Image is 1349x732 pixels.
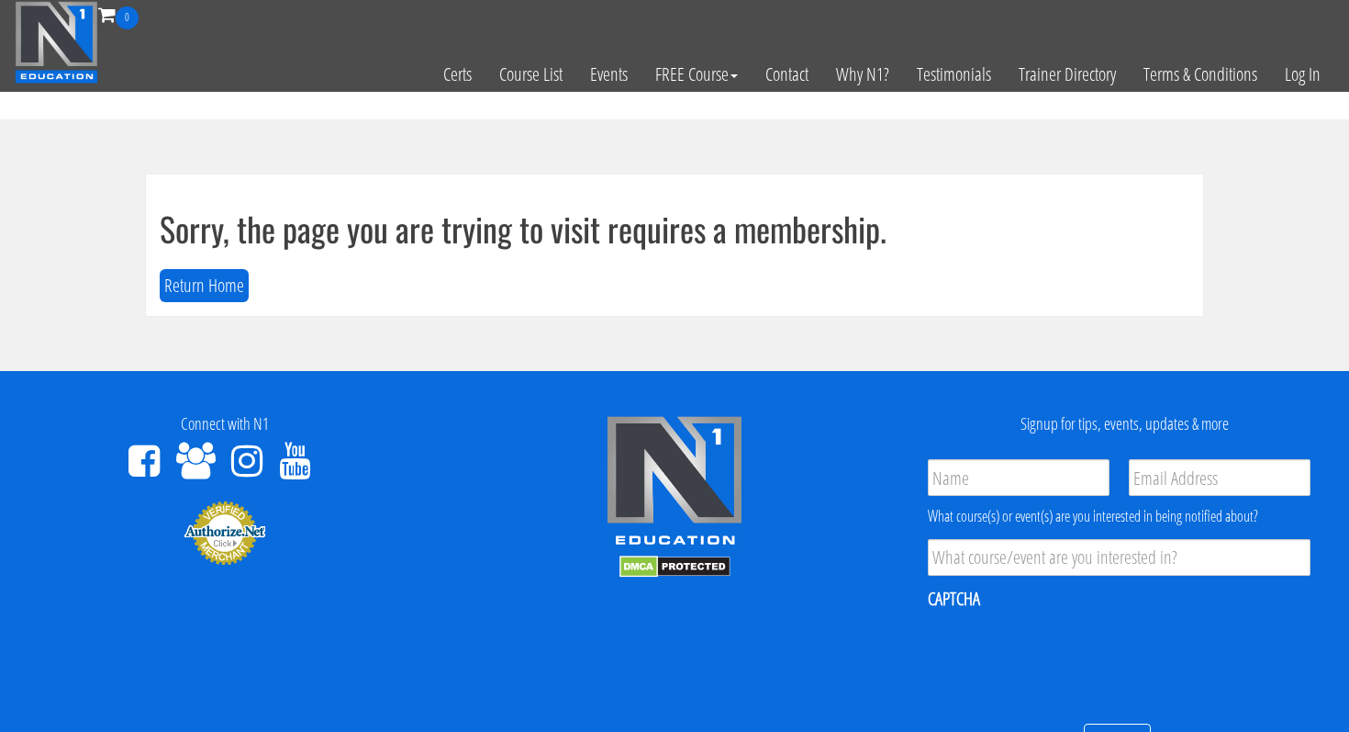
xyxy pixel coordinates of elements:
a: Events [576,29,641,119]
label: CAPTCHA [928,587,980,611]
input: Name [928,459,1109,496]
img: DMCA.com Protection Status [619,556,730,578]
img: Authorize.Net Merchant - Click to Verify [184,500,266,566]
a: Log In [1271,29,1334,119]
a: Certs [429,29,485,119]
h1: Sorry, the page you are trying to visit requires a membership. [160,210,1189,247]
span: 0 [116,6,139,29]
a: Trainer Directory [1005,29,1130,119]
a: Testimonials [903,29,1005,119]
img: n1-education [15,1,98,84]
a: Course List [485,29,576,119]
a: Why N1? [822,29,903,119]
div: What course(s) or event(s) are you interested in being notified about? [928,505,1310,527]
a: 0 [98,2,139,27]
iframe: reCAPTCHA [928,623,1207,694]
input: What course/event are you interested in? [928,539,1310,576]
input: Email Address [1129,459,1310,496]
button: Return Home [160,269,249,303]
img: n1-edu-logo [606,415,743,551]
a: FREE Course [641,29,752,119]
a: Terms & Conditions [1130,29,1271,119]
h4: Connect with N1 [14,415,436,434]
h4: Signup for tips, events, updates & more [913,415,1335,434]
a: Contact [752,29,822,119]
